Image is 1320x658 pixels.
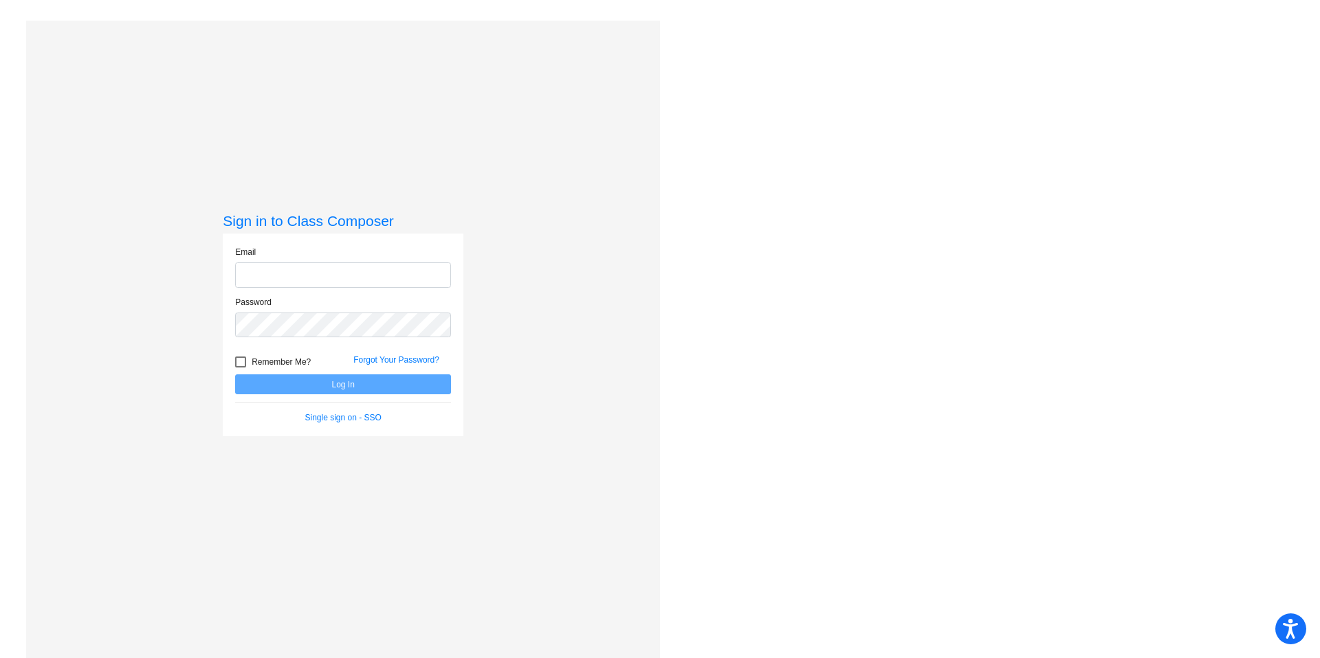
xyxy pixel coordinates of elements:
[305,413,382,422] a: Single sign on - SSO
[235,296,272,308] label: Password
[235,246,256,258] label: Email
[252,354,311,370] span: Remember Me?
[353,355,439,365] a: Forgot Your Password?
[223,212,463,229] h3: Sign in to Class Composer
[235,374,451,394] button: Log In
